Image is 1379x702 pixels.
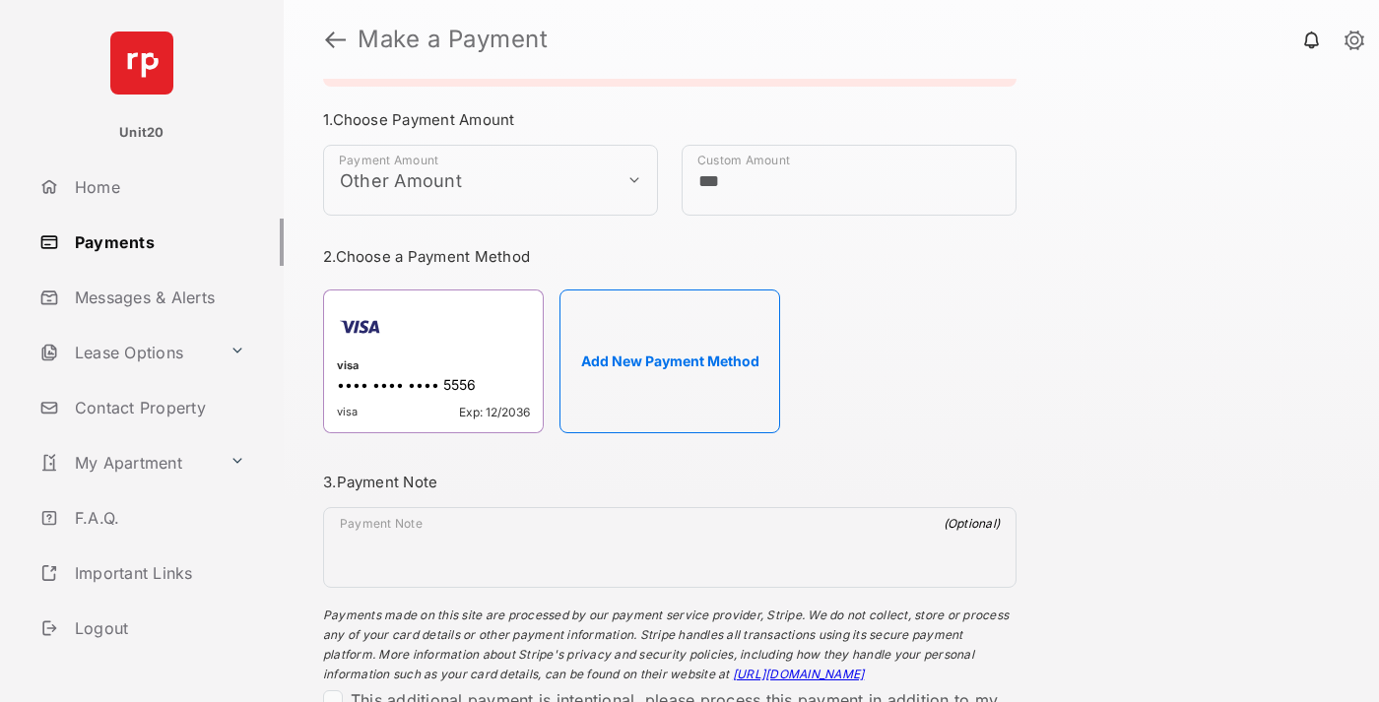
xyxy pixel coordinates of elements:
a: Messages & Alerts [32,274,284,321]
span: Payments made on this site are processed by our payment service provider, Stripe. We do not colle... [323,607,1009,681]
a: F.A.Q. [32,494,284,542]
img: svg+xml;base64,PHN2ZyB4bWxucz0iaHR0cDovL3d3dy53My5vcmcvMjAwMC9zdmciIHdpZHRoPSI2NCIgaGVpZ2h0PSI2NC... [110,32,173,95]
a: Important Links [32,549,253,597]
a: Lease Options [32,329,222,376]
div: •••• •••• •••• 5556 [337,376,530,397]
a: My Apartment [32,439,222,486]
a: Payments [32,219,284,266]
a: Home [32,163,284,211]
a: Contact Property [32,384,284,431]
span: Exp: 12/2036 [459,405,530,419]
div: visa•••• •••• •••• 5556visaExp: 12/2036 [323,289,544,433]
div: visa [337,358,530,376]
p: Unit20 [119,123,164,143]
a: [URL][DOMAIN_NAME] [733,667,864,681]
strong: Make a Payment [358,28,548,51]
h3: 2. Choose a Payment Method [323,247,1017,266]
span: visa [337,405,358,419]
h3: 1. Choose Payment Amount [323,110,1017,129]
button: Add New Payment Method [559,289,780,433]
h3: 3. Payment Note [323,473,1017,491]
a: Logout [32,605,284,652]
